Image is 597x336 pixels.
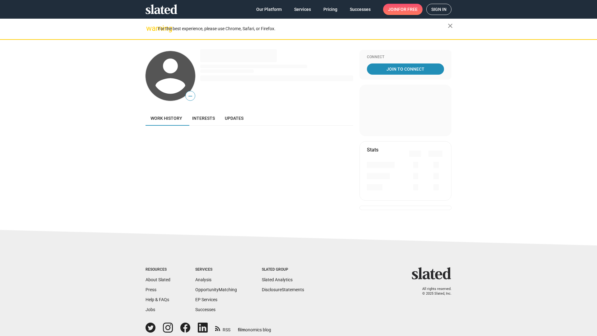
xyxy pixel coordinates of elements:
div: Services [195,267,237,272]
a: Services [289,4,316,15]
a: About Slated [146,277,170,282]
a: Help & FAQs [146,297,169,302]
mat-icon: warning [146,25,154,32]
a: EP Services [195,297,217,302]
div: Slated Group [262,267,304,272]
a: Pricing [318,4,342,15]
span: Services [294,4,311,15]
span: Our Platform [256,4,282,15]
a: Successes [345,4,376,15]
a: Jobs [146,307,155,312]
a: Analysis [195,277,211,282]
a: Updates [220,111,248,126]
span: Pricing [323,4,337,15]
span: for free [398,4,418,15]
span: Sign in [431,4,447,15]
a: Join To Connect [367,63,444,75]
span: Successes [350,4,371,15]
a: Slated Analytics [262,277,293,282]
a: Joinfor free [383,4,423,15]
span: — [186,92,195,100]
a: RSS [215,323,230,333]
div: Connect [367,55,444,60]
div: For the best experience, please use Chrome, Safari, or Firefox. [158,25,448,33]
p: All rights reserved. © 2025 Slated, Inc. [416,287,451,296]
span: Join [388,4,418,15]
a: Press [146,287,156,292]
span: Join To Connect [368,63,443,75]
mat-card-title: Stats [367,147,378,153]
span: Updates [225,116,243,121]
a: Interests [187,111,220,126]
a: Successes [195,307,215,312]
a: OpportunityMatching [195,287,237,292]
span: Work history [150,116,182,121]
a: DisclosureStatements [262,287,304,292]
div: Resources [146,267,170,272]
span: film [238,327,245,332]
a: Work history [146,111,187,126]
a: filmonomics blog [238,322,271,333]
span: Interests [192,116,215,121]
mat-icon: close [447,22,454,30]
a: Sign in [426,4,451,15]
a: Our Platform [251,4,287,15]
